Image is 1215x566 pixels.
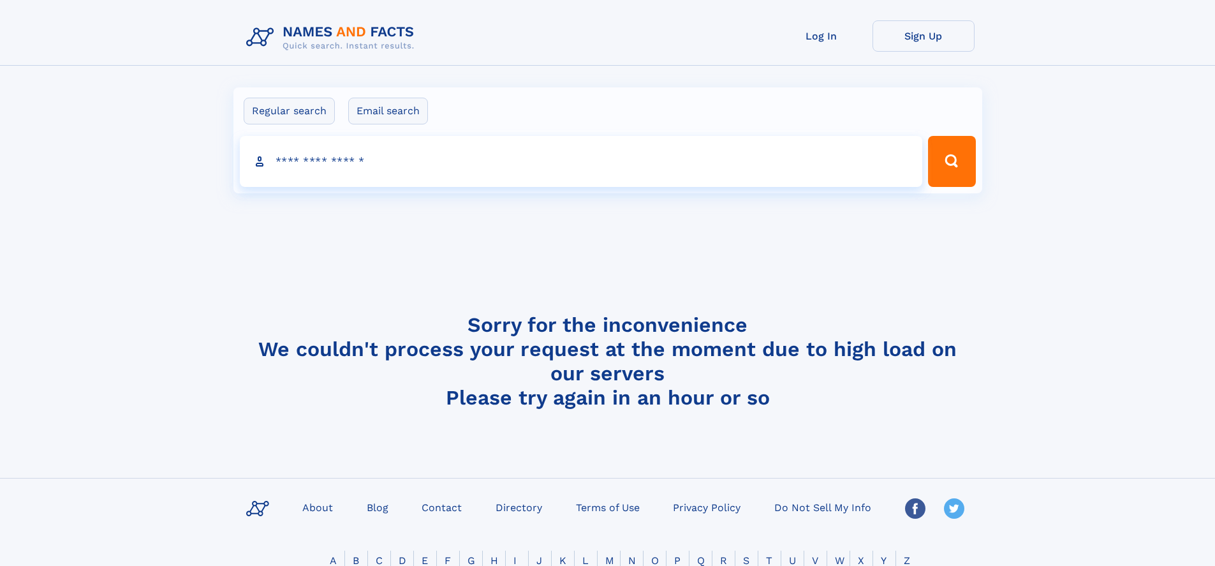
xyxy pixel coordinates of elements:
a: Log In [770,20,873,52]
a: Contact [416,498,467,516]
a: Terms of Use [571,498,645,516]
img: Twitter [944,498,964,519]
button: Search Button [928,136,975,187]
a: Privacy Policy [668,498,746,516]
label: Regular search [244,98,335,124]
input: search input [240,136,923,187]
a: Do Not Sell My Info [769,498,876,516]
a: Directory [490,498,547,516]
h4: Sorry for the inconvenience We couldn't process your request at the moment due to high load on ou... [241,313,975,410]
a: Sign Up [873,20,975,52]
a: Blog [362,498,394,516]
img: Facebook [905,498,925,519]
a: About [297,498,338,516]
label: Email search [348,98,428,124]
img: Logo Names and Facts [241,20,425,55]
